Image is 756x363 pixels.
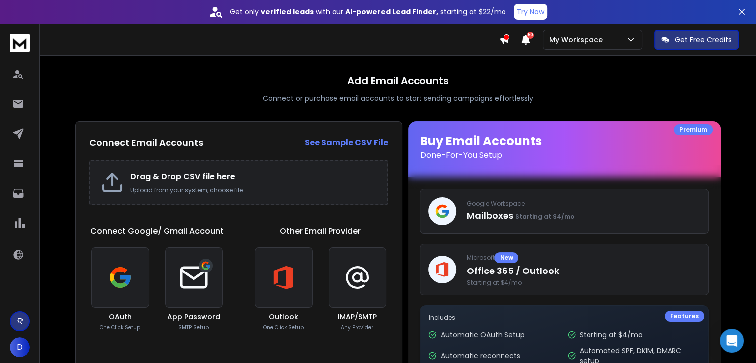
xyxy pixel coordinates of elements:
h2: Connect Email Accounts [89,136,203,150]
p: Starting at $4/mo [580,330,643,340]
button: D [10,337,30,357]
h1: Other Email Provider [280,225,361,237]
div: New [494,252,518,263]
p: Get only with our starting at $22/mo [230,7,506,17]
h1: Connect Google/ Gmail Account [90,225,224,237]
h3: App Password [168,312,220,322]
p: One Click Setup [100,324,140,331]
h1: Add Email Accounts [347,74,449,88]
h3: IMAP/SMTP [338,312,377,322]
p: Get Free Credits [675,35,732,45]
p: Connect or purchase email accounts to start sending campaigns effortlessly [263,93,533,103]
strong: See Sample CSV File [304,137,388,148]
p: One Click Setup [263,324,304,331]
p: Automatic reconnects [440,351,520,361]
strong: AI-powered Lead Finder, [345,7,438,17]
a: See Sample CSV File [304,137,388,149]
p: Office 365 / Outlook [466,264,700,278]
p: Microsoft [466,252,700,263]
div: Features [665,311,704,322]
button: Get Free Credits [654,30,739,50]
p: Done-For-You Setup [420,149,709,161]
p: Upload from your system, choose file [130,186,377,194]
p: Try Now [517,7,544,17]
p: SMTP Setup [178,324,209,331]
div: Premium [674,124,713,135]
p: Automatic OAuth Setup [440,330,524,340]
strong: verified leads [261,7,314,17]
p: Includes [428,314,700,322]
span: Starting at $4/mo [466,279,700,287]
h1: Buy Email Accounts [420,133,709,161]
h2: Drag & Drop CSV file here [130,171,377,182]
p: Any Provider [341,324,373,331]
span: Starting at $4/mo [515,212,574,221]
div: Open Intercom Messenger [720,329,744,353]
img: logo [10,34,30,52]
h3: Outlook [269,312,298,322]
h3: OAuth [109,312,132,322]
button: Try Now [514,4,547,20]
p: Google Workspace [466,200,700,208]
p: My Workspace [549,35,607,45]
span: 50 [527,32,534,39]
p: Mailboxes [466,209,700,223]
